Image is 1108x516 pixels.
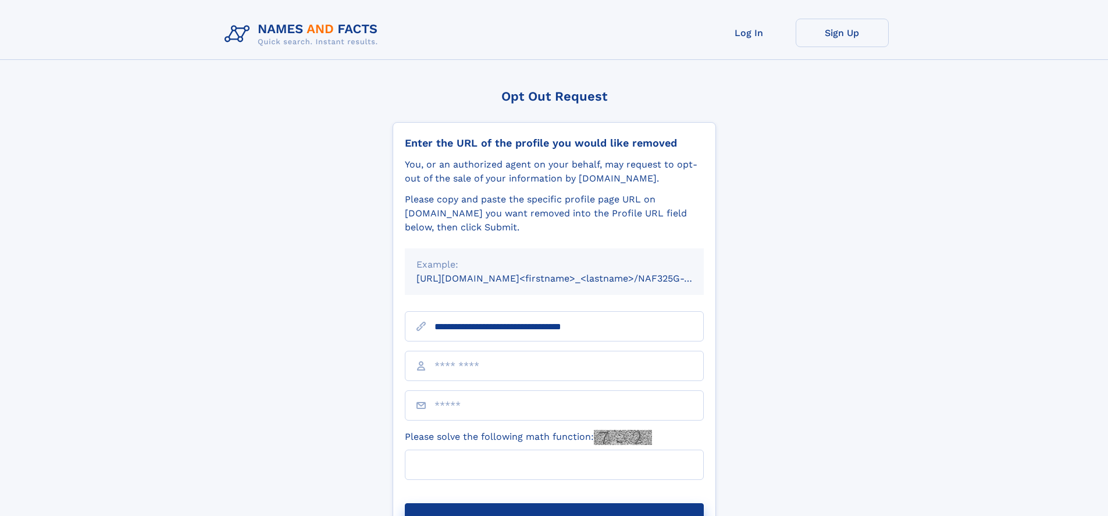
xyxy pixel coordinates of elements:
div: Opt Out Request [393,89,716,104]
img: Logo Names and Facts [220,19,387,50]
small: [URL][DOMAIN_NAME]<firstname>_<lastname>/NAF325G-xxxxxxxx [416,273,726,284]
div: You, or an authorized agent on your behalf, may request to opt-out of the sale of your informatio... [405,158,704,186]
label: Please solve the following math function: [405,430,652,445]
div: Example: [416,258,692,272]
div: Please copy and paste the specific profile page URL on [DOMAIN_NAME] you want removed into the Pr... [405,193,704,234]
div: Enter the URL of the profile you would like removed [405,137,704,150]
a: Sign Up [796,19,889,47]
a: Log In [703,19,796,47]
